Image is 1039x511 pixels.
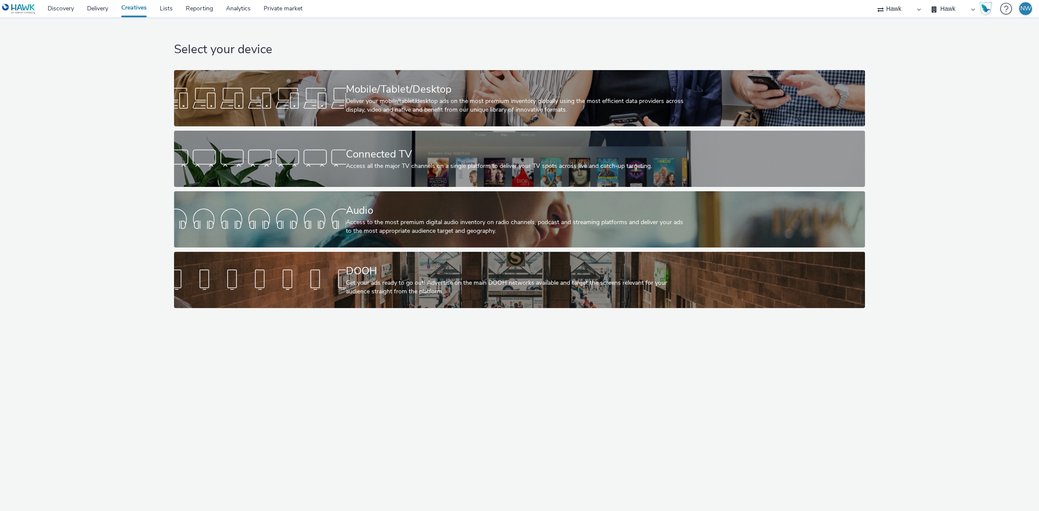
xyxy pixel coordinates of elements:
a: DOOHGet your ads ready to go out! Advertise on the main DOOH networks available and target the sc... [174,252,865,308]
div: Audio [346,203,690,218]
div: Mobile/Tablet/Desktop [346,82,690,97]
div: DOOH [346,264,690,279]
img: undefined Logo [2,3,35,14]
div: Access all the major TV channels on a single platform to deliver your TV spots across live and ca... [346,162,690,170]
img: Hawk Academy [979,2,992,16]
a: AudioAccess to the most premium digital audio inventory on radio channels, podcast and streaming ... [174,191,865,247]
h1: Select your device [174,42,865,58]
div: Connected TV [346,147,690,162]
a: Connected TVAccess all the major TV channels on a single platform to deliver your TV spots across... [174,131,865,187]
a: Hawk Academy [979,2,996,16]
a: Mobile/Tablet/DesktopDeliver your mobile/tablet/desktop ads on the most premium inventory globall... [174,70,865,126]
div: NW [1020,2,1031,15]
div: Access to the most premium digital audio inventory on radio channels, podcast and streaming platf... [346,218,690,236]
div: Get your ads ready to go out! Advertise on the main DOOH networks available and target the screen... [346,279,690,296]
div: Deliver your mobile/tablet/desktop ads on the most premium inventory globally using the most effi... [346,97,690,115]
